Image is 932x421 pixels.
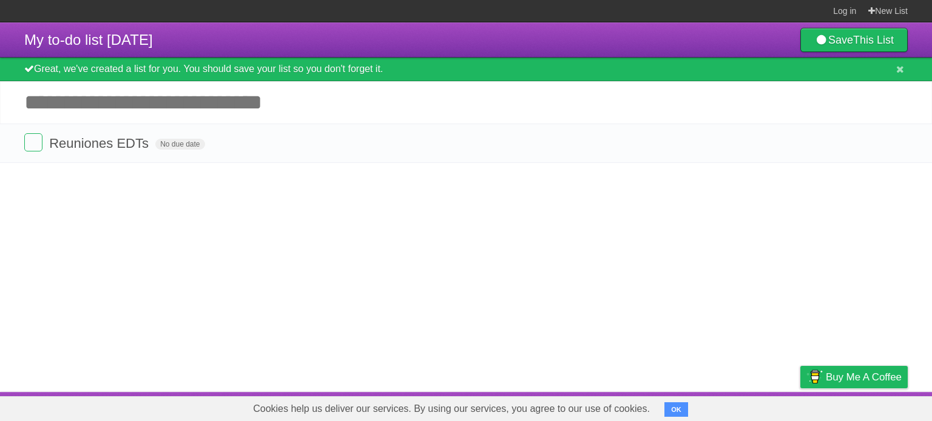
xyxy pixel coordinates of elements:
img: Buy me a coffee [806,366,823,387]
span: Buy me a coffee [826,366,902,388]
button: OK [664,402,688,417]
label: Done [24,133,42,151]
a: About [639,395,664,418]
b: This List [853,34,894,46]
a: Buy me a coffee [800,366,908,388]
span: No due date [155,139,204,150]
a: Terms [743,395,770,418]
span: Reuniones EDTs [49,136,152,151]
a: SaveThis List [800,28,908,52]
a: Suggest a feature [831,395,908,418]
span: Cookies help us deliver our services. By using our services, you agree to our use of cookies. [241,397,662,421]
a: Developers [679,395,728,418]
a: Privacy [785,395,816,418]
span: My to-do list [DATE] [24,31,153,48]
